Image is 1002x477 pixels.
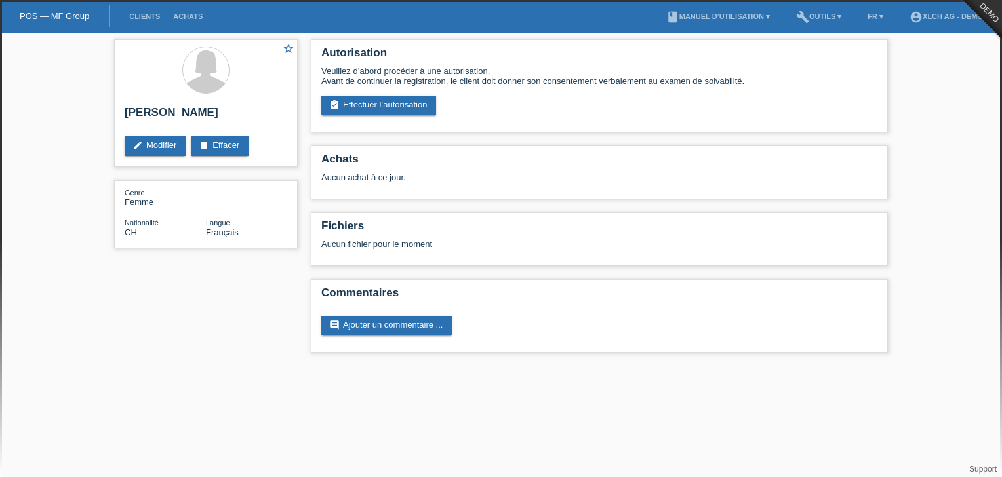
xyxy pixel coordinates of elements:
a: POS — MF Group [20,11,89,21]
a: star_border [283,43,294,56]
span: Langue [206,219,230,227]
a: account_circleXLCH AG - DEMO ▾ [903,12,995,20]
div: Aucun fichier pour le moment [321,239,722,249]
i: comment [329,320,340,330]
span: Nationalité [125,219,159,227]
a: editModifier [125,136,186,156]
span: Suisse [125,227,137,237]
a: buildOutils ▾ [790,12,848,20]
a: FR ▾ [861,12,890,20]
a: assignment_turned_inEffectuer l’autorisation [321,96,436,115]
a: Support [969,465,997,474]
i: assignment_turned_in [329,100,340,110]
i: star_border [283,43,294,54]
h2: Commentaires [321,286,877,306]
i: account_circle [910,10,923,24]
span: Genre [125,189,145,197]
i: delete [199,140,209,151]
h2: [PERSON_NAME] [125,106,287,126]
h2: Autorisation [321,47,877,66]
div: Veuillez d’abord procéder à une autorisation. Avant de continuer la registration, le client doit ... [321,66,877,86]
i: edit [132,140,143,151]
h2: Achats [321,153,877,172]
a: bookManuel d’utilisation ▾ [660,12,776,20]
a: Achats [167,12,209,20]
a: commentAjouter un commentaire ... [321,316,452,335]
a: deleteEffacer [191,136,249,156]
div: Aucun achat à ce jour. [321,172,877,192]
i: build [796,10,809,24]
div: Femme [125,187,206,207]
i: book [666,10,679,24]
a: Clients [123,12,167,20]
h2: Fichiers [321,219,877,239]
span: Français [206,227,239,237]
